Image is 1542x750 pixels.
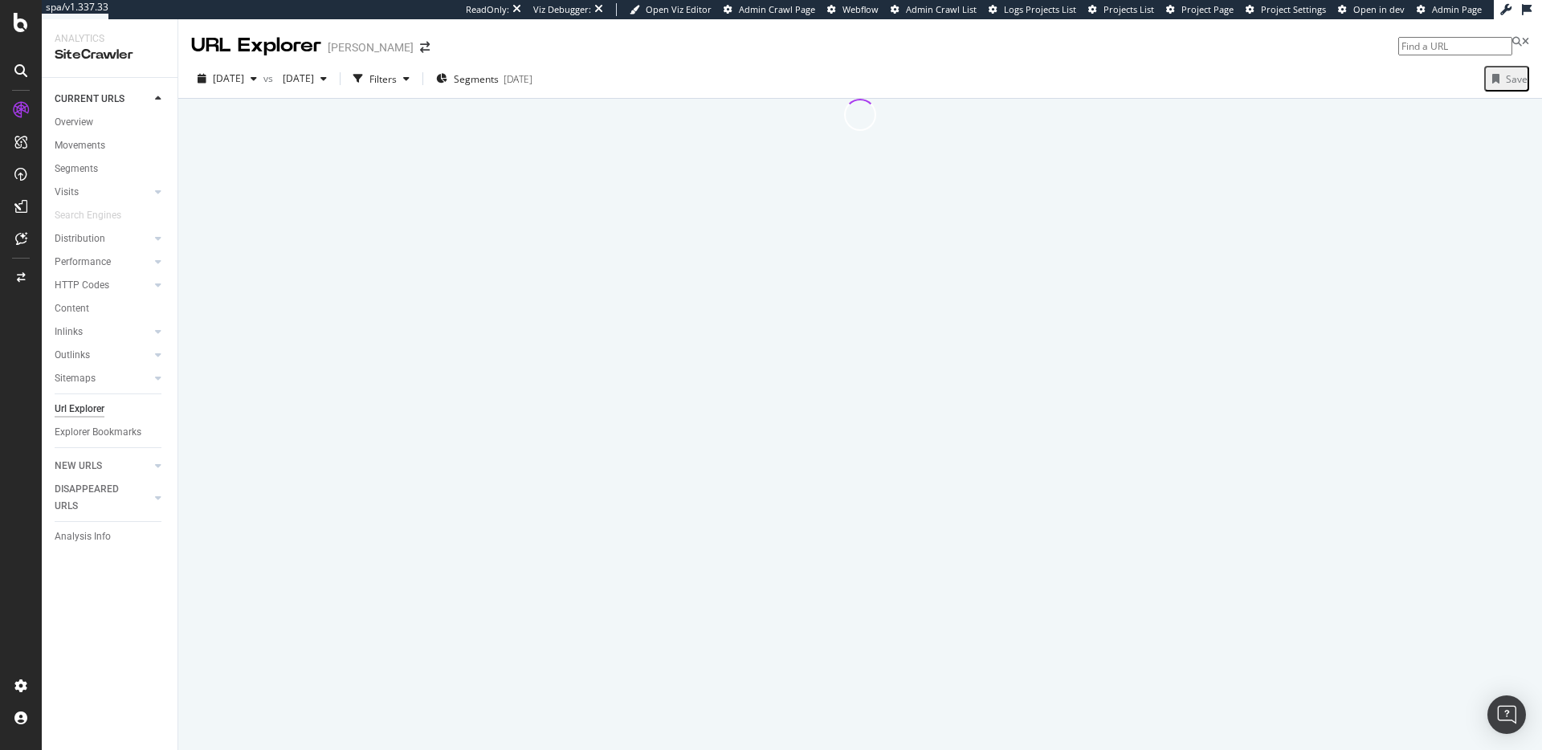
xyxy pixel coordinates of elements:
[1181,3,1234,15] span: Project Page
[842,3,879,15] span: Webflow
[55,32,165,46] div: Analytics
[55,277,109,294] div: HTTP Codes
[369,72,397,86] div: Filters
[454,72,499,86] span: Segments
[827,3,879,16] a: Webflow
[55,114,93,131] div: Overview
[55,137,105,154] div: Movements
[55,424,141,441] div: Explorer Bookmarks
[328,39,414,55] div: [PERSON_NAME]
[191,32,321,59] div: URL Explorer
[55,458,102,475] div: NEW URLS
[55,161,166,177] a: Segments
[466,3,509,16] div: ReadOnly:
[55,324,83,340] div: Inlinks
[55,254,150,271] a: Performance
[55,324,150,340] a: Inlinks
[891,3,977,16] a: Admin Crawl List
[55,481,136,515] div: DISAPPEARED URLS
[420,42,430,53] div: arrow-right-arrow-left
[55,300,89,317] div: Content
[276,66,333,92] button: [DATE]
[1398,37,1512,55] input: Find a URL
[1487,695,1526,734] div: Open Intercom Messenger
[55,347,150,364] a: Outlinks
[55,91,124,108] div: CURRENT URLS
[263,71,276,85] span: vs
[55,528,166,545] a: Analysis Info
[1432,3,1482,15] span: Admin Page
[55,481,150,515] a: DISAPPEARED URLS
[55,207,137,224] a: Search Engines
[646,3,712,15] span: Open Viz Editor
[1103,3,1154,15] span: Projects List
[213,71,244,85] span: 2025 Sep. 14th
[55,46,165,64] div: SiteCrawler
[55,370,150,387] a: Sitemaps
[276,71,314,85] span: 2025 Jul. 20th
[55,370,96,387] div: Sitemaps
[55,424,166,441] a: Explorer Bookmarks
[55,161,98,177] div: Segments
[55,184,79,201] div: Visits
[55,528,111,545] div: Analysis Info
[55,300,166,317] a: Content
[1417,3,1482,16] a: Admin Page
[55,230,150,247] a: Distribution
[1484,66,1529,92] button: Save
[1246,3,1326,16] a: Project Settings
[504,72,532,86] div: [DATE]
[55,254,111,271] div: Performance
[989,3,1076,16] a: Logs Projects List
[1353,3,1405,15] span: Open in dev
[55,207,121,224] div: Search Engines
[739,3,815,15] span: Admin Crawl Page
[55,401,104,418] div: Url Explorer
[55,230,105,247] div: Distribution
[1261,3,1326,15] span: Project Settings
[55,184,150,201] a: Visits
[1506,72,1528,86] div: Save
[55,401,166,418] a: Url Explorer
[430,66,539,92] button: Segments[DATE]
[347,66,416,92] button: Filters
[1338,3,1405,16] a: Open in dev
[1166,3,1234,16] a: Project Page
[1004,3,1076,15] span: Logs Projects List
[55,347,90,364] div: Outlinks
[55,91,150,108] a: CURRENT URLS
[55,458,150,475] a: NEW URLS
[55,114,166,131] a: Overview
[533,3,591,16] div: Viz Debugger:
[906,3,977,15] span: Admin Crawl List
[55,277,150,294] a: HTTP Codes
[55,137,166,154] a: Movements
[1088,3,1154,16] a: Projects List
[630,3,712,16] a: Open Viz Editor
[724,3,815,16] a: Admin Crawl Page
[191,66,263,92] button: [DATE]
